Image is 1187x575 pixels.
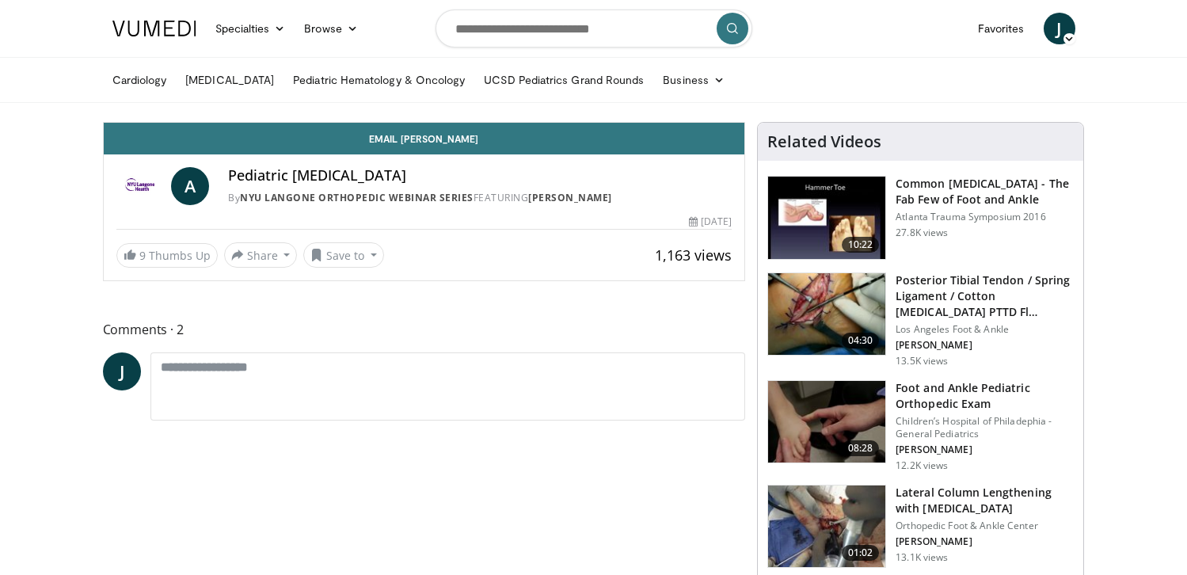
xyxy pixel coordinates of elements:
[896,211,1074,223] p: Atlanta Trauma Symposium 2016
[896,415,1074,440] p: Children’s Hospital of Philadephia - General Pediatrics
[103,352,141,390] a: J
[896,339,1074,352] p: [PERSON_NAME]
[139,248,146,263] span: 9
[653,64,734,96] a: Business
[295,13,367,44] a: Browse
[896,227,948,239] p: 27.8K views
[283,64,474,96] a: Pediatric Hematology & Oncology
[528,191,612,204] a: [PERSON_NAME]
[896,485,1074,516] h3: Lateral Column Lengthening with [MEDICAL_DATA]
[896,459,948,472] p: 12.2K views
[842,333,880,348] span: 04:30
[767,485,1074,569] a: 01:02 Lateral Column Lengthening with [MEDICAL_DATA] Orthopedic Foot & Ankle Center [PERSON_NAME]...
[896,551,948,564] p: 13.1K views
[767,272,1074,367] a: 04:30 Posterior Tibial Tendon / Spring Ligament / Cotton [MEDICAL_DATA] PTTD Fl… Los Angeles Foot...
[171,167,209,205] a: A
[103,64,177,96] a: Cardiology
[112,21,196,36] img: VuMedi Logo
[689,215,732,229] div: [DATE]
[228,167,732,185] h4: Pediatric [MEDICAL_DATA]
[224,242,298,268] button: Share
[436,10,752,48] input: Search topics, interventions
[768,177,885,259] img: 4559c471-f09d-4bda-8b3b-c296350a5489.150x105_q85_crop-smart_upscale.jpg
[896,520,1074,532] p: Orthopedic Foot & Ankle Center
[768,486,885,568] img: 545648_3.png.150x105_q85_crop-smart_upscale.jpg
[896,380,1074,412] h3: Foot and Ankle Pediatric Orthopedic Exam
[896,323,1074,336] p: Los Angeles Foot & Ankle
[896,444,1074,456] p: [PERSON_NAME]
[474,64,653,96] a: UCSD Pediatrics Grand Rounds
[842,237,880,253] span: 10:22
[303,242,384,268] button: Save to
[116,243,218,268] a: 9 Thumbs Up
[768,273,885,356] img: 31d347b7-8cdb-4553-8407-4692467e4576.150x105_q85_crop-smart_upscale.jpg
[896,355,948,367] p: 13.5K views
[655,246,732,265] span: 1,163 views
[842,440,880,456] span: 08:28
[240,191,474,204] a: NYU Langone Orthopedic Webinar Series
[104,123,745,154] a: Email [PERSON_NAME]
[896,535,1074,548] p: [PERSON_NAME]
[768,381,885,463] img: a1f7088d-36b4-440d-94a7-5073d8375fe0.150x105_q85_crop-smart_upscale.jpg
[228,191,732,205] div: By FEATURING
[896,176,1074,208] h3: Common [MEDICAL_DATA] - The Fab Few of Foot and Ankle
[206,13,295,44] a: Specialties
[767,176,1074,260] a: 10:22 Common [MEDICAL_DATA] - The Fab Few of Foot and Ankle Atlanta Trauma Symposium 2016 27.8K v...
[968,13,1034,44] a: Favorites
[1044,13,1075,44] a: J
[103,319,746,340] span: Comments 2
[842,545,880,561] span: 01:02
[116,167,165,205] img: NYU Langone Orthopedic Webinar Series
[767,132,881,151] h4: Related Videos
[896,272,1074,320] h3: Posterior Tibial Tendon / Spring Ligament / Cotton [MEDICAL_DATA] PTTD Fl…
[176,64,283,96] a: [MEDICAL_DATA]
[767,380,1074,472] a: 08:28 Foot and Ankle Pediatric Orthopedic Exam Children’s Hospital of Philadephia - General Pedia...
